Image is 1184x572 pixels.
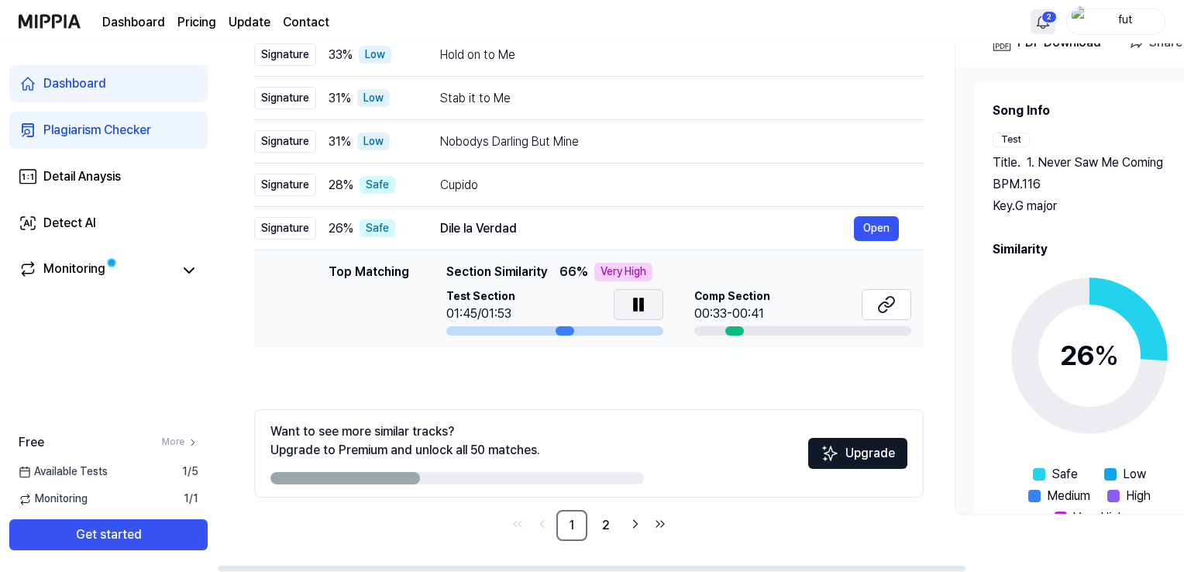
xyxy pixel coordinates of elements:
button: Upgrade [808,438,907,469]
a: SparklesUpgrade [808,451,907,466]
span: 1 / 5 [182,464,198,480]
span: 1. Never Saw Me Coming [1027,153,1163,172]
div: Test [993,133,1030,147]
div: Plagiarism Checker [43,121,151,140]
a: Dashboard [102,13,165,32]
div: 00:33-00:41 [694,305,770,323]
span: 66 % [559,263,588,281]
span: Test Section [446,289,515,305]
button: Get started [9,519,208,550]
div: Safe [360,176,395,195]
div: Dile la Verdad [440,219,854,238]
span: 26 % [329,219,353,238]
div: Detail Anaysis [43,167,121,186]
a: 1 [556,510,587,541]
nav: pagination [254,510,924,541]
a: Plagiarism Checker [9,112,208,149]
span: Section Similarity [446,263,547,281]
span: High [1126,487,1151,505]
a: Monitoring [19,260,174,281]
span: Very High [1073,508,1125,527]
span: Low [1123,465,1146,484]
div: Nobodys Darling But Mine [440,133,899,151]
a: Go to first page [507,513,528,535]
span: Free [19,433,44,452]
a: Go to last page [649,513,671,535]
a: More [162,436,198,449]
div: Signature [254,174,316,197]
div: Want to see more similar tracks? Upgrade to Premium and unlock all 50 matches. [270,422,540,460]
span: 1 / 1 [184,491,198,507]
button: profilefut [1066,9,1165,35]
a: Contact [283,13,329,32]
div: Hold on to Me [440,46,899,64]
a: Update [229,13,270,32]
img: 알림 [1034,12,1052,31]
div: Low [357,133,390,151]
div: Very High [594,263,652,281]
a: Go to previous page [532,513,553,535]
div: Signature [254,87,316,110]
span: 28 % [329,176,353,195]
div: Signature [254,43,316,67]
div: Stab it to Me [440,89,899,108]
button: 알림2 [1031,9,1055,34]
a: Go to next page [625,513,646,535]
span: Monitoring [19,491,88,507]
div: Detect AI [43,214,96,233]
span: % [1094,339,1119,372]
div: 26 [1060,335,1119,377]
div: Dashboard [43,74,106,93]
span: Title . [993,153,1021,172]
a: Detect AI [9,205,208,242]
button: Open [854,216,899,241]
div: Low [359,46,391,64]
div: Monitoring [43,260,105,281]
div: 01:45/01:53 [446,305,515,323]
a: Pricing [177,13,216,32]
span: Safe [1051,465,1078,484]
span: Comp Section [694,289,770,305]
div: Signature [254,130,316,153]
div: fut [1095,12,1155,29]
span: 33 % [329,46,353,64]
div: Safe [360,219,395,238]
a: Dashboard [9,65,208,102]
span: Medium [1047,487,1090,505]
span: Available Tests [19,464,108,480]
img: profile [1072,6,1090,37]
div: 2 [1041,11,1057,23]
div: Low [357,89,390,108]
div: Top Matching [329,263,409,336]
span: 31 % [329,89,351,108]
a: 2 [590,510,621,541]
span: 31 % [329,133,351,151]
div: Signature [254,217,316,240]
img: Sparkles [821,444,839,463]
a: Detail Anaysis [9,158,208,195]
div: Cupido [440,176,899,195]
